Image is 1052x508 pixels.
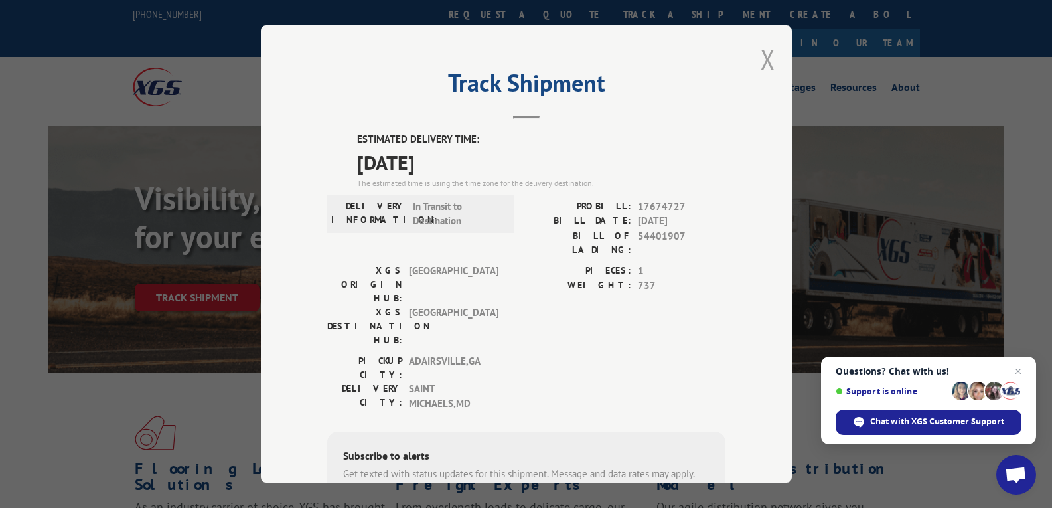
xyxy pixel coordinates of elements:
div: Get texted with status updates for this shipment. Message and data rates may apply. Message frequ... [343,467,710,497]
span: 17674727 [638,199,725,214]
div: Subscribe to alerts [343,448,710,467]
span: [GEOGRAPHIC_DATA] [409,264,498,305]
span: [DATE] [638,214,725,229]
label: XGS ORIGIN HUB: [327,264,402,305]
button: Close modal [761,42,775,77]
label: BILL OF LADING: [526,229,631,257]
label: XGS DESTINATION HUB: [327,305,402,347]
span: 54401907 [638,229,725,257]
div: The estimated time is using the time zone for the delivery destination. [357,177,725,189]
span: [GEOGRAPHIC_DATA] [409,305,498,347]
span: ADAIRSVILLE , GA [409,354,498,382]
span: Close chat [1010,363,1026,379]
span: 1 [638,264,725,279]
div: Open chat [996,455,1036,495]
label: PROBILL: [526,199,631,214]
span: In Transit to Destination [413,199,502,229]
label: PIECES: [526,264,631,279]
label: ESTIMATED DELIVERY TIME: [357,132,725,147]
span: [DATE] [357,147,725,177]
span: 737 [638,278,725,294]
span: Questions? Chat with us! [836,366,1021,377]
label: DELIVERY CITY: [327,382,402,412]
label: WEIGHT: [526,278,631,294]
h2: Track Shipment [327,74,725,99]
div: Chat with XGS Customer Support [836,410,1021,435]
label: DELIVERY INFORMATION: [331,199,406,229]
span: Support is online [836,386,947,396]
span: Chat with XGS Customer Support [870,416,1004,428]
span: SAINT MICHAELS , MD [409,382,498,412]
label: BILL DATE: [526,214,631,229]
label: PICKUP CITY: [327,354,402,382]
